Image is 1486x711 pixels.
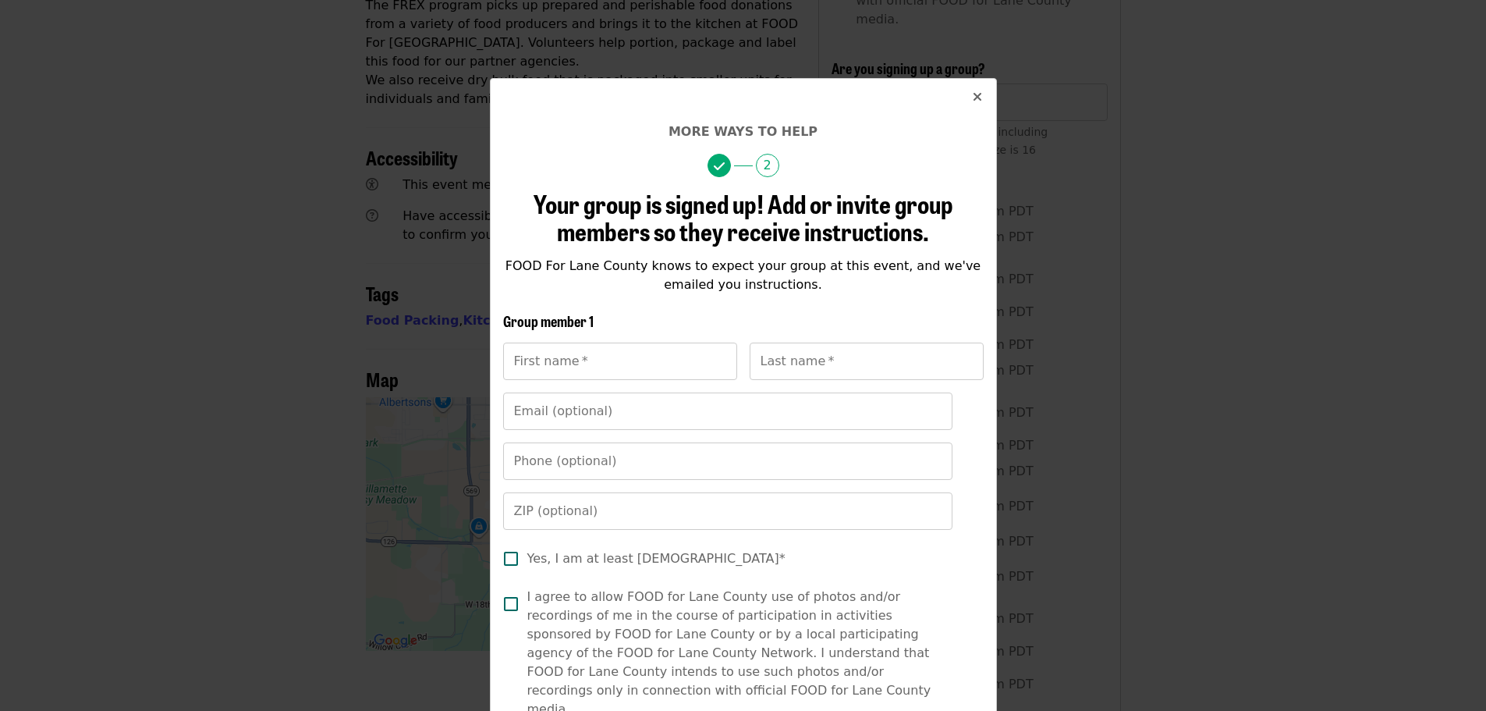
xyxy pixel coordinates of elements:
[750,343,984,380] input: Last name
[959,79,996,116] button: Close
[503,492,952,530] input: ZIP (optional)
[503,343,737,380] input: First name
[714,159,725,174] i: check icon
[503,443,952,480] input: Phone (optional)
[756,154,779,177] span: 2
[534,185,953,249] span: Your group is signed up! Add or invite group members so they receive instructions.
[503,311,594,331] span: Group member 1
[973,90,982,105] i: times icon
[527,549,786,568] span: Yes, I am at least [DEMOGRAPHIC_DATA]*
[669,124,817,139] span: More ways to help
[503,393,952,430] input: Email (optional)
[505,258,981,292] span: FOOD For Lane County knows to expect your group at this event, and we've emailed you instructions.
